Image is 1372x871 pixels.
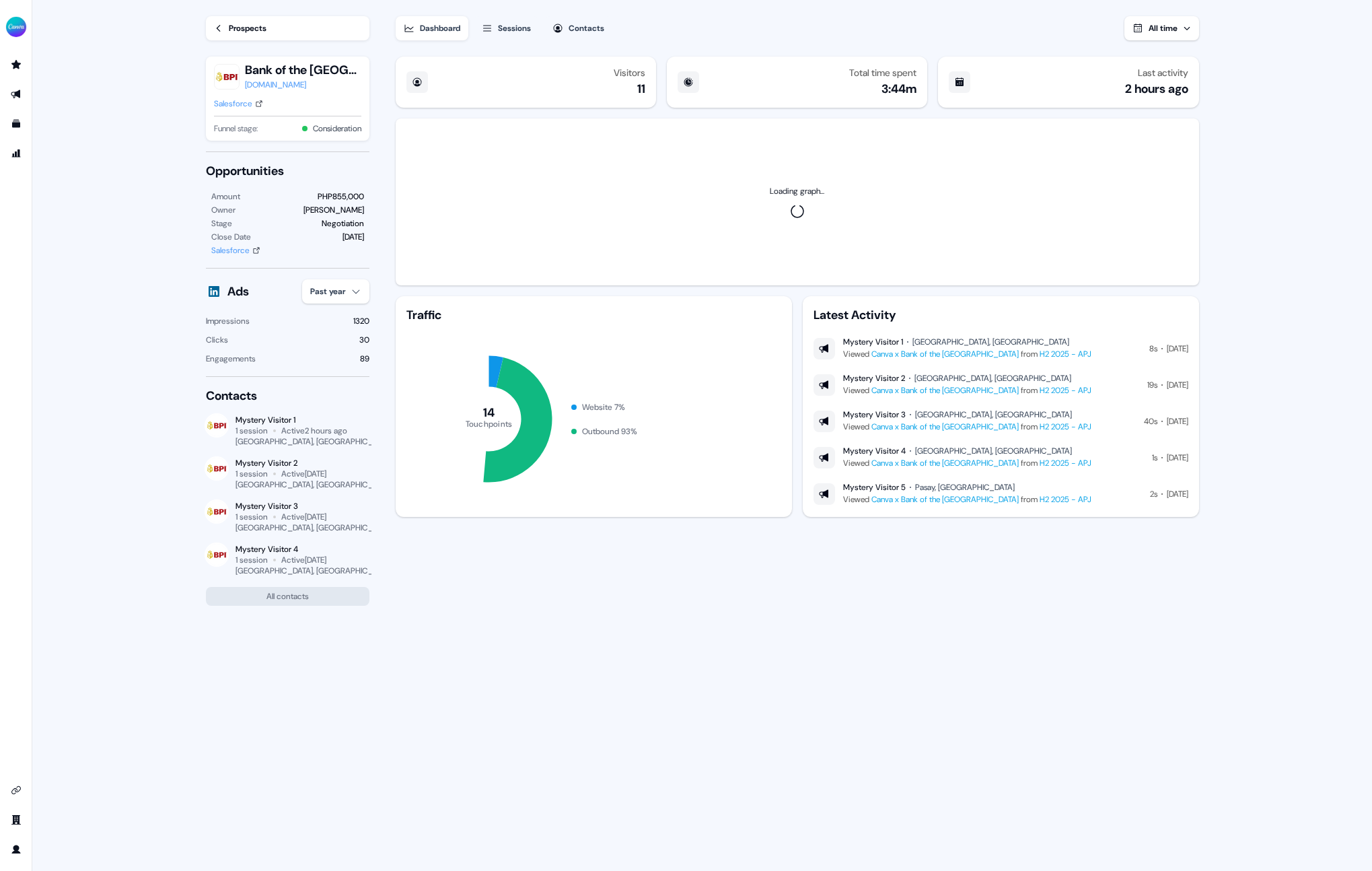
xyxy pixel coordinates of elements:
[214,122,258,135] span: Funnel stage:
[313,122,361,135] button: Consideration
[843,384,1091,397] div: Viewed from
[1040,349,1091,359] a: H2 2025 - APJ
[915,409,1072,420] div: [GEOGRAPHIC_DATA], [GEOGRAPHIC_DATA]
[206,587,369,606] button: All contacts
[614,67,645,78] div: Visitors
[1167,415,1188,428] div: [DATE]
[1040,494,1091,505] a: H2 2025 - APJ
[236,436,394,447] div: [GEOGRAPHIC_DATA], [GEOGRAPHIC_DATA]
[1167,487,1188,501] div: [DATE]
[5,83,27,105] a: Go to outbound experience
[1167,378,1188,392] div: [DATE]
[211,230,251,244] div: Close Date
[843,337,903,347] div: Mystery Visitor 1
[843,420,1091,433] div: Viewed from
[353,314,369,328] div: 1320
[871,385,1019,396] a: Canva x Bank of the [GEOGRAPHIC_DATA]
[1149,23,1178,34] span: All time
[245,62,361,78] button: Bank of the [GEOGRAPHIC_DATA] (BPI)
[1138,67,1188,78] div: Last activity
[843,446,906,456] div: Mystery Visitor 4
[871,349,1019,359] a: Canva x Bank of the [GEOGRAPHIC_DATA]
[1147,378,1157,392] div: 19s
[211,203,236,217] div: Owner
[360,352,369,365] div: 89
[359,333,369,347] div: 30
[5,809,27,831] a: Go to team
[236,555,268,565] div: 1 session
[843,493,1091,506] div: Viewed from
[843,409,906,420] div: Mystery Visitor 3
[814,307,1188,323] div: Latest Activity
[236,565,394,576] div: [GEOGRAPHIC_DATA], [GEOGRAPHIC_DATA]
[1124,16,1199,40] button: All time
[211,244,250,257] div: Salesforce
[1040,421,1091,432] a: H2 2025 - APJ
[206,16,369,40] a: Prospects
[227,283,249,300] div: Ads
[871,458,1019,468] a: Canva x Bank of the [GEOGRAPHIC_DATA]
[569,22,604,35] div: Contacts
[245,78,361,92] a: [DOMAIN_NAME]
[1125,81,1188,97] div: 2 hours ago
[303,203,364,217] div: [PERSON_NAME]
[211,217,232,230] div: Stage
[482,405,495,421] tspan: 14
[1144,415,1157,428] div: 40s
[236,501,369,512] div: Mystery Visitor 3
[871,494,1019,505] a: Canva x Bank of the [GEOGRAPHIC_DATA]
[843,373,905,384] div: Mystery Visitor 2
[342,230,364,244] div: [DATE]
[843,482,906,493] div: Mystery Visitor 5
[915,446,1072,456] div: [GEOGRAPHIC_DATA], [GEOGRAPHIC_DATA]
[396,16,468,40] button: Dashboard
[914,373,1071,384] div: [GEOGRAPHIC_DATA], [GEOGRAPHIC_DATA]
[1167,342,1188,355] div: [DATE]
[474,16,539,40] button: Sessions
[302,279,369,304] button: Past year
[5,779,27,801] a: Go to integrations
[318,190,364,203] div: PHP855,000
[5,839,27,860] a: Go to profile
[322,217,364,230] div: Negotiation
[214,97,252,110] div: Salesforce
[5,143,27,164] a: Go to attribution
[236,522,394,533] div: [GEOGRAPHIC_DATA], [GEOGRAPHIC_DATA]
[465,418,512,429] tspan: Touchpoints
[5,113,27,135] a: Go to templates
[206,314,250,328] div: Impressions
[915,482,1015,493] div: Pasay, [GEOGRAPHIC_DATA]
[871,421,1019,432] a: Canva x Bank of the [GEOGRAPHIC_DATA]
[1167,451,1188,464] div: [DATE]
[281,425,347,436] div: Active 2 hours ago
[843,456,1091,470] div: Viewed from
[637,81,645,97] div: 11
[211,244,260,257] a: Salesforce
[1149,342,1157,355] div: 8s
[211,190,240,203] div: Amount
[843,347,1091,361] div: Viewed from
[229,22,266,35] div: Prospects
[236,512,268,522] div: 1 session
[582,400,625,414] div: Website 7 %
[236,468,268,479] div: 1 session
[281,468,326,479] div: Active [DATE]
[214,97,263,110] a: Salesforce
[1152,451,1157,464] div: 1s
[498,22,531,35] div: Sessions
[406,307,781,323] div: Traffic
[582,425,637,438] div: Outbound 93 %
[1040,458,1091,468] a: H2 2025 - APJ
[5,54,27,75] a: Go to prospects
[206,352,256,365] div: Engagements
[881,81,916,97] div: 3:44m
[1040,385,1091,396] a: H2 2025 - APJ
[236,425,268,436] div: 1 session
[206,163,369,179] div: Opportunities
[912,337,1069,347] div: [GEOGRAPHIC_DATA], [GEOGRAPHIC_DATA]
[420,22,460,35] div: Dashboard
[236,415,369,425] div: Mystery Visitor 1
[1150,487,1157,501] div: 2s
[849,67,916,78] div: Total time spent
